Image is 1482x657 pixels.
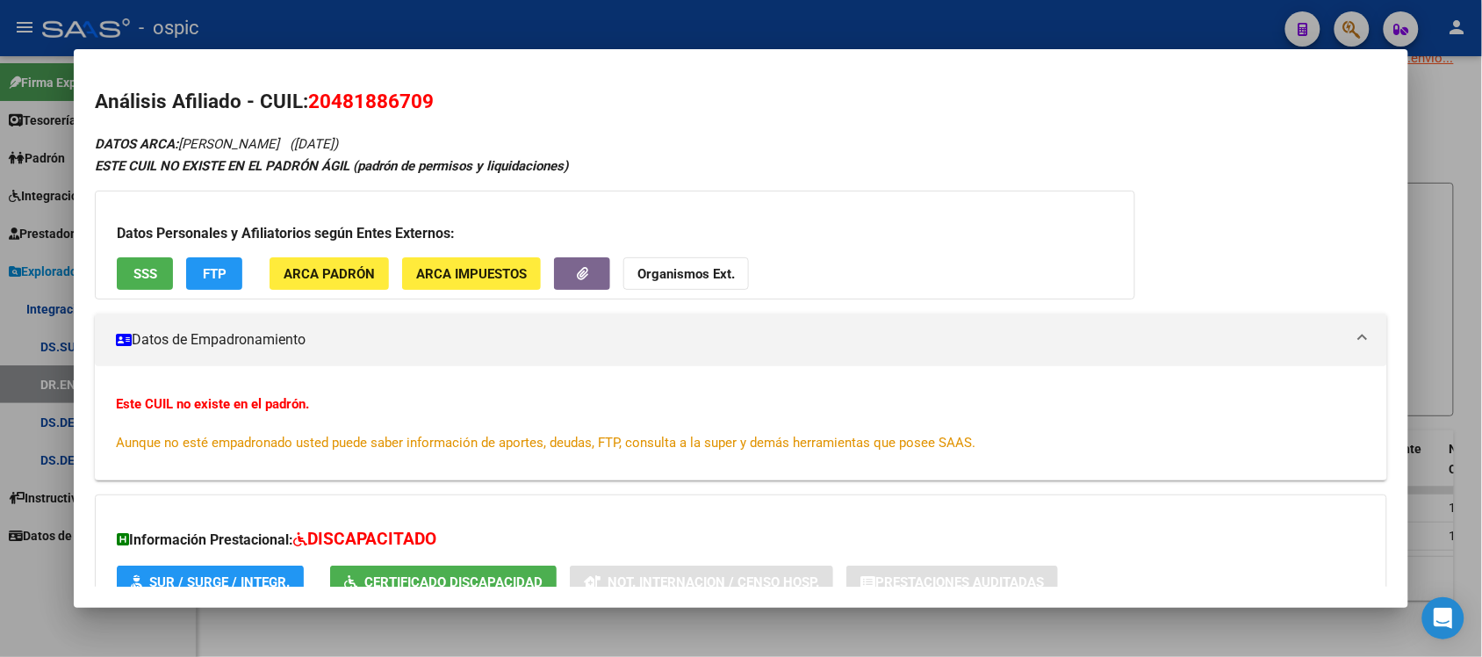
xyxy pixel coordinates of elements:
h3: Información Prestacional: [117,527,1364,552]
span: ([DATE]) [290,136,338,152]
button: ARCA Padrón [270,257,389,290]
span: SUR / SURGE / INTEGR. [149,574,290,590]
button: ARCA Impuestos [402,257,541,290]
strong: DATOS ARCA: [95,136,178,152]
h2: Análisis Afiliado - CUIL: [95,87,1386,117]
span: Not. Internacion / Censo Hosp. [608,574,819,590]
span: Aunque no esté empadronado usted puede saber información de aportes, deudas, FTP, consulta a la s... [116,435,975,451]
div: Open Intercom Messenger [1422,597,1464,639]
strong: Organismos Ext. [637,266,735,282]
span: ARCA Padrón [284,266,375,282]
strong: Este CUIL no existe en el padrón. [116,396,309,412]
span: 20481886709 [308,90,434,112]
h3: Datos Personales y Afiliatorios según Entes Externos: [117,223,1113,244]
span: ARCA Impuestos [416,266,527,282]
span: DISCAPACITADO [307,529,436,549]
mat-panel-title: Datos de Empadronamiento [116,329,1344,350]
span: [PERSON_NAME] [95,136,279,152]
button: Certificado Discapacidad [330,566,557,598]
button: SUR / SURGE / INTEGR. [117,566,304,598]
button: Organismos Ext. [623,257,749,290]
span: SSS [133,266,157,282]
span: Certificado Discapacidad [364,574,543,590]
span: FTP [203,266,227,282]
button: FTP [186,257,242,290]
div: Datos de Empadronamiento [95,366,1386,480]
button: Not. Internacion / Censo Hosp. [570,566,833,598]
strong: ESTE CUIL NO EXISTE EN EL PADRÓN ÁGIL (padrón de permisos y liquidaciones) [95,158,568,174]
span: Prestaciones Auditadas [875,574,1044,590]
mat-expansion-panel-header: Datos de Empadronamiento [95,314,1386,366]
button: SSS [117,257,173,290]
button: Prestaciones Auditadas [846,566,1058,598]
